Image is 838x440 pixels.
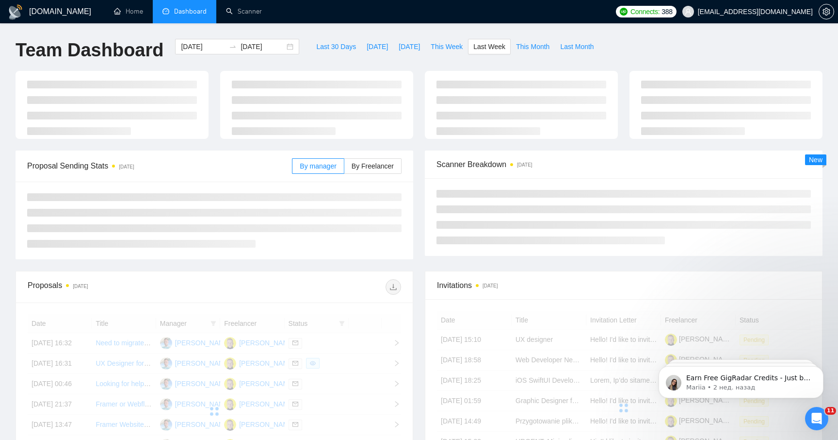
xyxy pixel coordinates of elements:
[516,41,549,52] span: This Month
[399,41,420,52] span: [DATE]
[27,160,292,172] span: Proposal Sending Stats
[361,39,393,54] button: [DATE]
[162,8,169,15] span: dashboard
[114,7,143,16] a: homeHome
[300,162,336,170] span: By manager
[73,284,88,289] time: [DATE]
[229,43,237,51] span: swap-right
[630,6,660,17] span: Connects:
[473,41,505,52] span: Last Week
[241,41,285,52] input: End date
[393,39,425,54] button: [DATE]
[644,346,838,414] iframe: Intercom notifications сообщение
[8,4,23,20] img: logo
[174,7,207,16] span: Dashboard
[436,158,811,170] span: Scanner Breakdown
[560,41,594,52] span: Last Month
[28,279,214,295] div: Proposals
[555,39,599,54] button: Last Month
[809,156,822,164] span: New
[468,39,511,54] button: Last Week
[661,6,672,17] span: 388
[226,7,262,16] a: searchScanner
[620,8,628,16] img: upwork-logo.png
[367,41,388,52] span: [DATE]
[819,8,834,16] a: setting
[425,39,468,54] button: This Week
[181,41,225,52] input: Start date
[316,41,356,52] span: Last 30 Days
[685,8,692,15] span: user
[825,407,836,415] span: 11
[517,162,532,168] time: [DATE]
[431,41,463,52] span: This Week
[229,43,237,51] span: to
[511,39,555,54] button: This Month
[119,164,134,169] time: [DATE]
[16,39,163,62] h1: Team Dashboard
[805,407,828,430] iframe: Intercom live chat
[437,279,810,291] span: Invitations
[311,39,361,54] button: Last 30 Days
[483,283,498,288] time: [DATE]
[819,4,834,19] button: setting
[352,162,394,170] span: By Freelancer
